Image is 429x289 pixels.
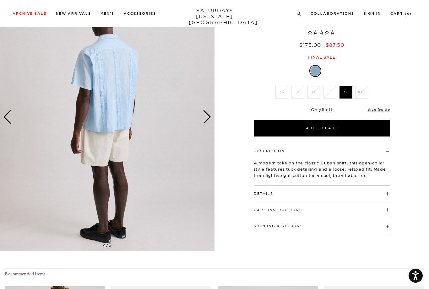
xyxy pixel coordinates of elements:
[390,12,412,15] a: Cart (0)
[124,12,156,15] a: Accessories
[189,8,241,25] a: SATURDAYS[US_STATE][GEOGRAPHIC_DATA]
[254,149,285,153] button: Description
[367,107,390,112] a: Size Guide
[3,110,12,124] div: Previous slide
[203,110,211,124] div: Next slide
[311,12,354,15] a: Collaborations
[56,12,91,15] a: New Arrivals
[254,208,302,212] button: Care Instructions
[326,42,344,48] span: $87.50
[407,13,410,15] small: 0
[339,86,352,99] label: XL
[364,12,381,15] a: Sign In
[299,42,323,48] del: $175.00
[5,271,424,277] h4: Recommended Items
[254,192,273,195] button: Details
[254,160,390,179] p: A modern take on the classic Cuban shirt, this open-collar style features tuck detailing and a lo...
[253,55,391,60] div: Final sale
[13,12,46,15] a: Archive Sale
[108,242,111,248] span: 6
[254,120,390,136] button: Add to Cart
[254,224,303,228] button: Shipping & Returns
[254,107,390,112] div: Only Left
[322,107,323,112] span: 1
[100,12,114,15] a: Men's
[253,29,391,36] span: Rated 0.0 out of 5 stars 0 reviews
[103,242,106,248] span: 4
